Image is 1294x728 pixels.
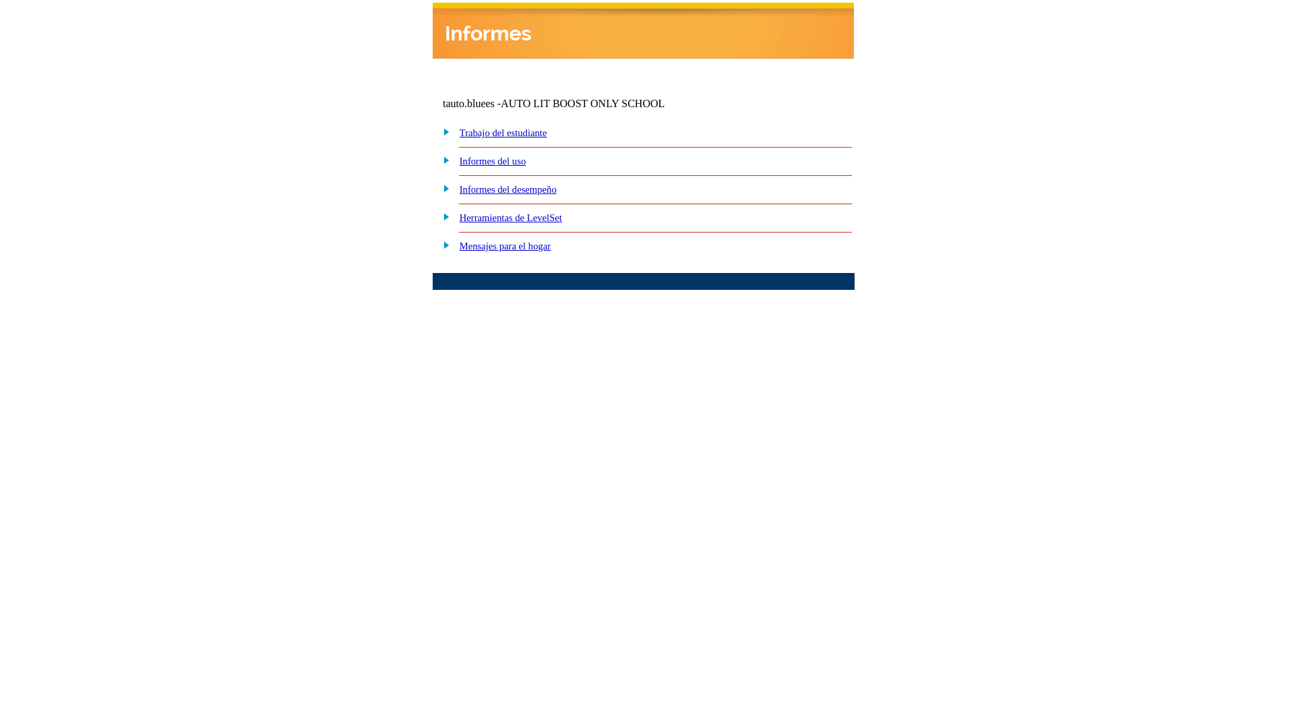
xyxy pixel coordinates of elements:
img: plus.gif [436,125,450,138]
img: plus.gif [436,154,450,166]
img: plus.gif [436,182,450,194]
img: plus.gif [436,210,450,222]
a: Herramientas de LevelSet [460,212,562,223]
a: Mensajes para el hogar [460,241,551,251]
td: tauto.bluees - [443,98,691,110]
nobr: AUTO LIT BOOST ONLY SCHOOL [501,98,665,109]
img: plus.gif [436,239,450,251]
a: Informes del desempeño [460,184,557,195]
img: header [433,3,854,59]
a: Informes del uso [460,156,526,166]
a: Trabajo del estudiante [460,127,547,138]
